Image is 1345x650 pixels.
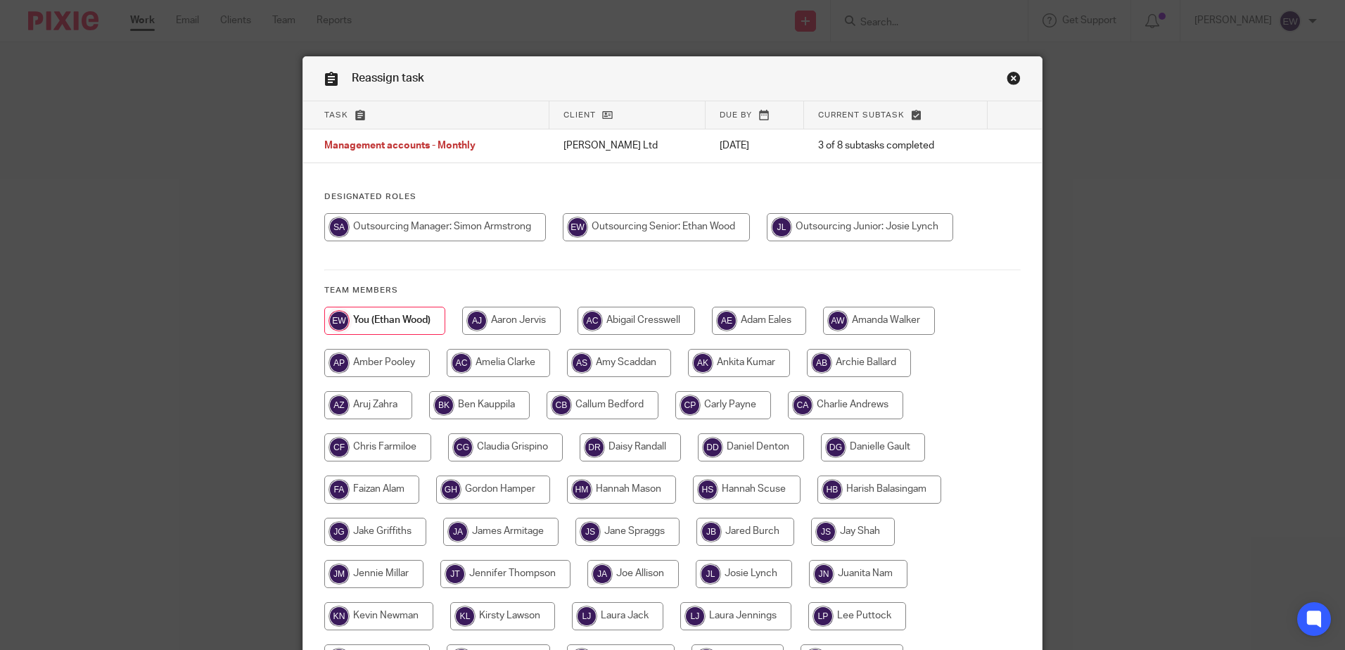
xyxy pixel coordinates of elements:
[720,139,790,153] p: [DATE]
[804,129,988,163] td: 3 of 8 subtasks completed
[324,111,348,119] span: Task
[563,139,691,153] p: [PERSON_NAME] Ltd
[818,111,905,119] span: Current subtask
[324,191,1021,203] h4: Designated Roles
[324,141,476,151] span: Management accounts - Monthly
[1007,71,1021,90] a: Close this dialog window
[720,111,752,119] span: Due by
[563,111,596,119] span: Client
[324,285,1021,296] h4: Team members
[352,72,424,84] span: Reassign task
